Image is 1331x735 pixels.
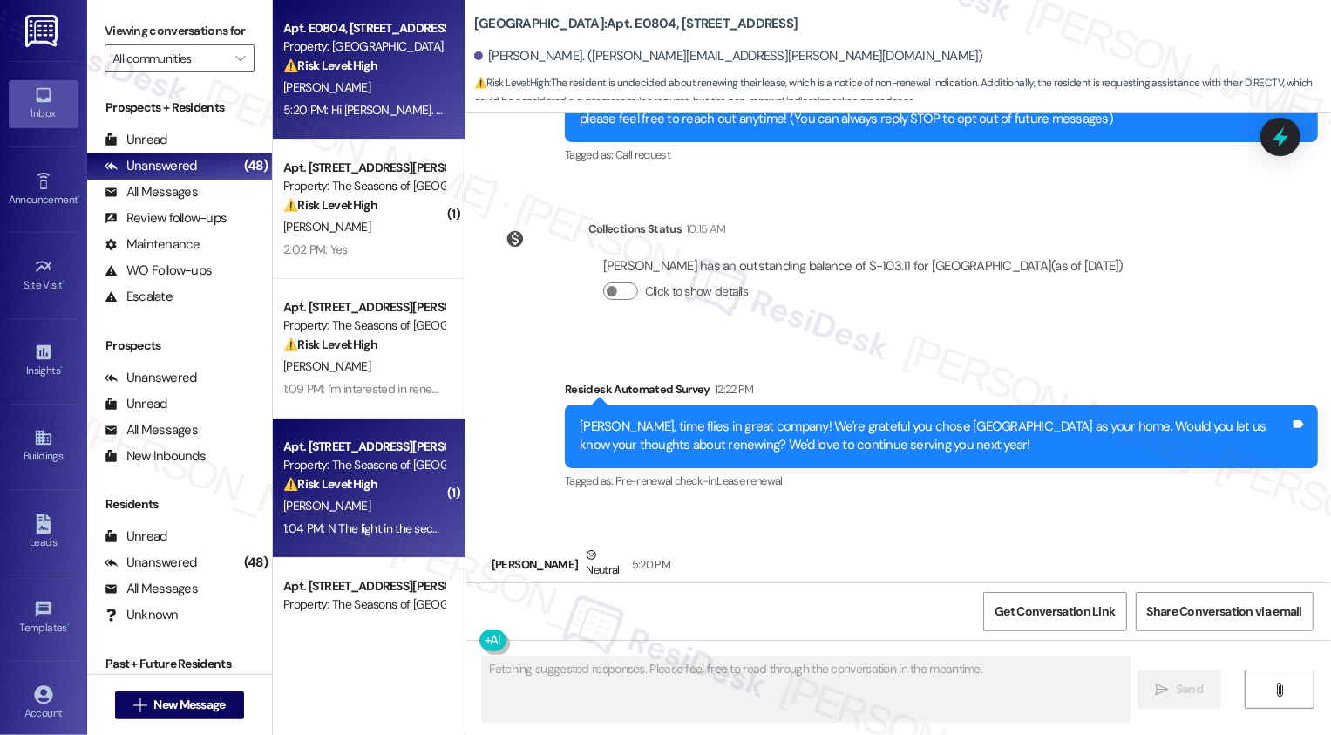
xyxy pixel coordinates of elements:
textarea: Fetching suggested responses. Please feel free to read through the conversation in the meantime. [482,657,1130,722]
img: ResiDesk Logo [25,15,61,47]
div: Property: [GEOGRAPHIC_DATA] [283,37,445,56]
div: Unanswered [105,157,197,175]
span: • [60,362,63,374]
div: Unread [105,395,167,413]
div: All Messages [105,580,198,598]
div: [PERSON_NAME] has an outstanding balance of $-103.11 for [GEOGRAPHIC_DATA] (as of [DATE]) [603,257,1124,276]
div: 10:15 AM [682,220,726,238]
i:  [1273,683,1287,697]
strong: ⚠️ Risk Level: High [283,337,377,352]
span: [PERSON_NAME] [283,219,370,235]
div: Review follow-ups [105,209,227,228]
a: Account [9,680,78,727]
i:  [1156,683,1169,697]
strong: ⚠️ Risk Level: High [283,58,377,73]
span: • [78,191,80,203]
div: Maintenance [105,235,200,254]
div: [PERSON_NAME] [492,546,1245,589]
span: [PERSON_NAME] [283,498,370,514]
strong: ⚠️ Risk Level: High [474,76,549,90]
strong: ⚠️ Risk Level: High [283,197,377,213]
div: Property: The Seasons of [GEOGRAPHIC_DATA] [283,456,445,474]
div: Tagged as: [565,468,1318,493]
a: Leads [9,509,78,556]
div: Residesk Automated Survey [565,380,1318,405]
div: Apt. E0804, [STREET_ADDRESS] [283,19,445,37]
div: (48) [240,549,272,576]
div: [PERSON_NAME], time flies in great company! We're grateful you chose [GEOGRAPHIC_DATA] as your ho... [580,418,1290,455]
span: [PERSON_NAME] [283,79,370,95]
div: Property: The Seasons of [GEOGRAPHIC_DATA] [283,316,445,335]
strong: ⚠️ Risk Level: High [283,476,377,492]
div: Apt. [STREET_ADDRESS][PERSON_NAME] [283,159,445,177]
b: [GEOGRAPHIC_DATA]: Apt. E0804, [STREET_ADDRESS] [474,15,798,33]
button: Get Conversation Link [983,592,1126,631]
button: Send [1137,670,1222,709]
div: Unanswered [105,369,197,387]
span: • [67,619,70,631]
input: All communities [112,44,227,72]
div: Tagged as: [565,142,1318,167]
div: Unread [105,131,167,149]
span: : The resident is undecided about renewing their lease, which is a notice of non-renewal indicati... [474,74,1331,112]
div: Unread [105,527,167,546]
div: Neutral [582,546,622,582]
label: Viewing conversations for [105,17,255,44]
div: Property: The Seasons of [GEOGRAPHIC_DATA] [283,177,445,195]
span: • [63,276,65,289]
div: Escalate [105,288,173,306]
span: Call request [615,147,670,162]
div: Prospects + Residents [87,99,272,117]
a: Buildings [9,423,78,470]
span: Share Conversation via email [1147,602,1302,621]
span: [PERSON_NAME] [283,358,370,374]
div: Apt. [STREET_ADDRESS][PERSON_NAME] [283,298,445,316]
div: (48) [240,153,272,180]
a: Templates • [9,595,78,642]
span: Pre-renewal check-in , [615,473,716,488]
label: Click to show details [645,282,748,301]
div: Unanswered [105,554,197,572]
div: WO Follow-ups [105,262,212,280]
button: Share Conversation via email [1136,592,1314,631]
div: All Messages [105,183,198,201]
div: Unknown [105,606,179,624]
div: New Inbounds [105,447,206,466]
div: Past + Future Residents [87,655,272,673]
div: Apt. [STREET_ADDRESS][PERSON_NAME] [283,438,445,456]
a: Insights • [9,337,78,385]
div: Collections Status [588,220,682,238]
a: Inbox [9,80,78,127]
div: Apt. [STREET_ADDRESS][PERSON_NAME] [283,577,445,595]
button: New Message [115,691,244,719]
div: [PERSON_NAME]. ([PERSON_NAME][EMAIL_ADDRESS][PERSON_NAME][DOMAIN_NAME]) [474,47,983,65]
div: 1:04 PM: N The light in the second bedroom closet is still flickering and the air conditioning/he... [283,521,915,536]
i:  [235,51,245,65]
span: Send [1176,680,1203,698]
div: Property: The Seasons of [GEOGRAPHIC_DATA] [283,595,445,614]
div: 5:20 PM [628,555,670,574]
div: Prospects [87,337,272,355]
span: Get Conversation Link [995,602,1115,621]
a: Site Visit • [9,252,78,299]
div: 12:22 PM [710,380,754,398]
div: Residents [87,495,272,514]
div: 2:02 PM: Yes [283,242,348,257]
div: All Messages [105,421,198,439]
span: Lease renewal [716,473,783,488]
